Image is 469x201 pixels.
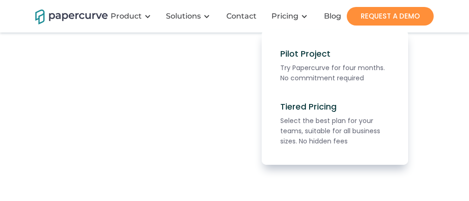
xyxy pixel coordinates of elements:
div: Pricing [266,2,317,30]
div: Solutions [166,12,201,21]
div: Blog [324,12,341,21]
a: Tiered PricingSelect the best plan for your teams, suitable for all business sizes. No hidden fees [271,92,399,156]
div: Try Papercurve for four months. No commitment required [280,63,395,83]
a: Pricing [271,12,298,21]
div: Select the best plan for your teams, suitable for all business sizes. No hidden fees [280,116,395,146]
a: Blog [317,12,350,21]
div: Contact [226,12,257,21]
div: Solutions [160,2,219,30]
a: Pilot ProjectTry Papercurve for four months. No commitment required [271,39,399,92]
a: Contact [219,12,266,21]
div: Product [105,2,160,30]
div: Tiered Pricing [280,102,337,112]
nav: Pricing [35,30,434,165]
a: home [35,8,96,24]
div: Pilot Project [280,49,330,59]
a: REQUEST A DEMO [347,7,434,26]
div: Product [111,12,142,21]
